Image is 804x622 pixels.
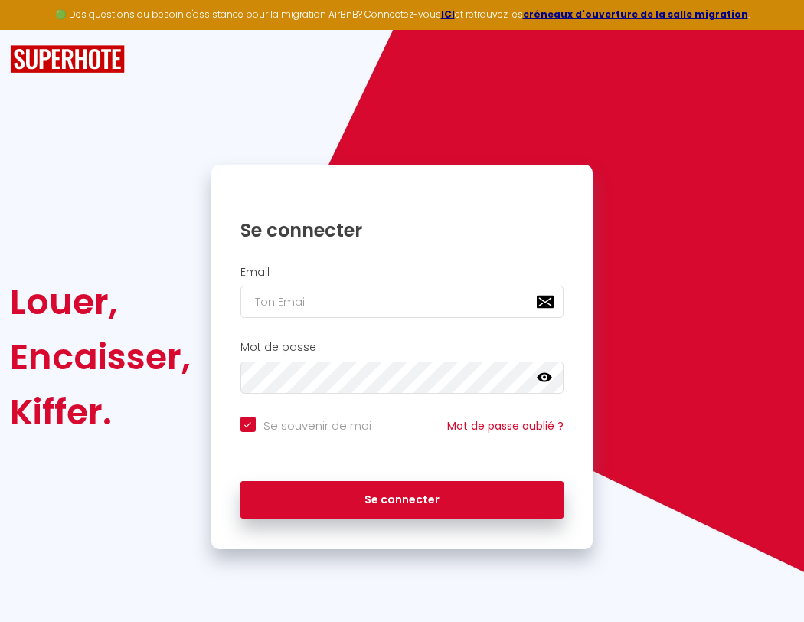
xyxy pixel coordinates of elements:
[240,218,564,242] h1: Se connecter
[10,385,191,440] div: Kiffer.
[10,329,191,385] div: Encaisser,
[10,274,191,329] div: Louer,
[240,286,564,318] input: Ton Email
[441,8,455,21] a: ICI
[240,266,564,279] h2: Email
[240,341,564,354] h2: Mot de passe
[240,481,564,519] button: Se connecter
[523,8,748,21] a: créneaux d'ouverture de la salle migration
[447,418,564,434] a: Mot de passe oublié ?
[10,45,125,74] img: SuperHote logo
